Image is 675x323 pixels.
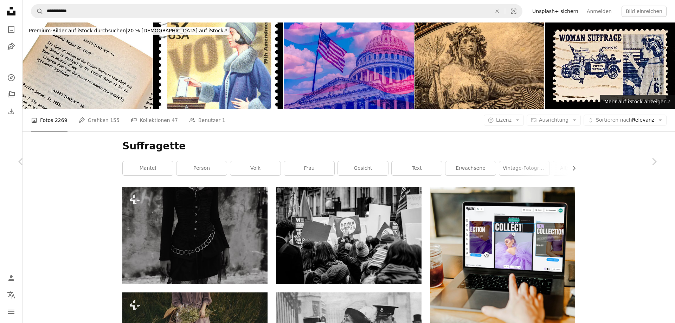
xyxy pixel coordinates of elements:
[4,88,18,102] a: Kollektionen
[539,117,568,123] span: Ausrichtung
[4,305,18,319] button: Menü
[172,116,178,124] span: 47
[176,161,227,175] a: Person
[414,22,545,109] img: Vintage Woman Currency Portrait
[505,5,522,18] button: Visuelle Suche
[131,109,178,131] a: Kollektionen 47
[633,128,675,195] a: Weiter
[4,39,18,53] a: Grafiken
[284,161,334,175] a: frau
[553,161,603,175] a: Alte Fotografie
[122,140,575,153] h1: Suffragette
[110,116,120,124] span: 155
[222,116,225,124] span: 1
[583,6,616,17] a: Anmelden
[445,161,496,175] a: Erwachsene
[567,161,575,175] button: Liste nach rechts verschieben
[4,288,18,302] button: Sprache
[276,232,421,239] a: Graustufenfoto einer Gruppe von Menschen, die eine Kundgebung auf der Straße durchführen
[22,22,153,109] img: 19. Änderungsantrag-Verfassung Series
[153,22,283,109] img: USA-Briefmarke Abstimmung Wahlrecht für Frauen
[484,115,524,126] button: Lizenz
[122,187,268,284] img: Eine Frau in einem schwarzen Kleid mit einer Kette um die Taille
[29,28,227,33] span: 20 % [DEMOGRAPHIC_DATA] auf iStock ↗
[545,22,675,109] img: Frauen Wahlrecht Post-Stempel
[79,109,120,131] a: Grafiken 155
[596,117,654,124] span: Relevanz
[596,117,632,123] span: Sortieren nach
[4,271,18,285] a: Anmelden / Registrieren
[276,187,421,284] img: Graustufenfoto einer Gruppe von Menschen, die eine Kundgebung auf der Straße durchführen
[496,117,512,123] span: Lizenz
[31,4,522,18] form: Finden Sie Bildmaterial auf der ganzen Webseite
[499,161,549,175] a: Vintage-Fotografie
[584,115,667,126] button: Sortieren nachRelevanz
[527,115,581,126] button: Ausrichtung
[284,22,414,109] img: Politik des Frauenwahlrechts
[392,161,442,175] a: Text
[31,5,43,18] button: Unsplash suchen
[189,109,225,131] a: Benutzer 1
[600,95,675,109] a: Mehr auf iStock anzeigen↗
[122,232,268,239] a: Eine Frau in einem schwarzen Kleid mit einer Kette um die Taille
[29,28,128,33] span: Premium-Bilder auf iStock durchsuchen |
[4,104,18,118] a: Bisherige Downloads
[528,6,583,17] a: Unsplash+ sichern
[230,161,281,175] a: Volk
[338,161,388,175] a: Gesicht
[489,5,505,18] button: Löschen
[622,6,667,17] button: Bild einreichen
[4,71,18,85] a: Entdecken
[123,161,173,175] a: Mantel
[22,22,234,39] a: Premium-Bilder auf iStock durchsuchen|20 % [DEMOGRAPHIC_DATA] auf iStock↗
[604,99,671,104] span: Mehr auf iStock anzeigen ↗
[4,22,18,37] a: Fotos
